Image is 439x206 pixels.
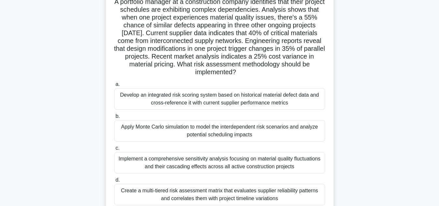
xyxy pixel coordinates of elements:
span: c. [116,145,119,151]
div: Develop an integrated risk scoring system based on historical material defect data and cross-refe... [114,88,325,110]
span: d. [116,177,120,183]
div: Apply Monte Carlo simulation to model the interdependent risk scenarios and analyze potential sch... [114,120,325,142]
div: Implement a comprehensive sensitivity analysis focusing on material quality fluctuations and thei... [114,152,325,173]
span: b. [116,113,120,119]
span: a. [116,81,120,87]
div: Create a multi-tiered risk assessment matrix that evaluates supplier reliability patterns and cor... [114,184,325,205]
